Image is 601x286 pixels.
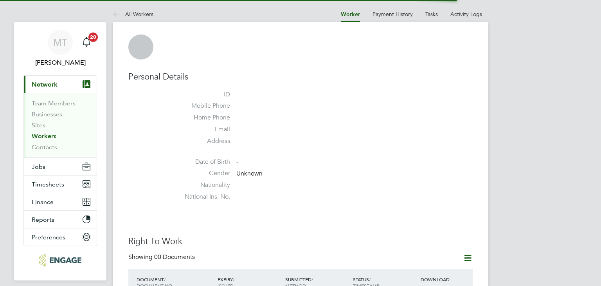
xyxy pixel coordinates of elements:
label: Email [175,125,230,134]
span: / [164,276,166,282]
button: Jobs [24,158,97,175]
a: Contacts [32,143,57,151]
button: Reports [24,211,97,228]
a: All Workers [113,11,153,18]
div: Showing [128,253,196,261]
h3: Personal Details [128,71,473,83]
span: Finance [32,198,54,206]
label: ID [175,91,230,99]
label: Gender [175,169,230,177]
a: Go to home page [23,254,97,266]
span: / [233,276,234,282]
button: Timesheets [24,176,97,193]
label: Date of Birth [175,158,230,166]
span: Unknown [236,170,263,178]
div: Network [24,93,97,157]
span: Jobs [32,163,45,170]
a: 20 [79,30,94,55]
label: Home Phone [175,114,230,122]
a: Tasks [425,11,438,18]
a: Worker [341,11,360,18]
span: Network [32,81,58,88]
a: Workers [32,132,56,140]
label: Nationality [175,181,230,189]
a: Businesses [32,110,62,118]
span: Preferences [32,234,65,241]
label: National Ins. No. [175,193,230,201]
span: Reports [32,216,54,223]
span: 00 Documents [154,253,195,261]
a: MT[PERSON_NAME] [23,30,97,67]
span: Timesheets [32,181,64,188]
span: 20 [88,33,98,42]
span: / [369,276,371,282]
span: Martina Taylor [23,58,97,67]
button: Finance [24,193,97,210]
span: MT [53,37,67,47]
a: Payment History [372,11,413,18]
span: / [311,276,313,282]
button: Network [24,76,97,93]
a: Activity Logs [450,11,482,18]
h3: Right To Work [128,236,473,247]
button: Preferences [24,228,97,246]
img: acr-ltd-logo-retina.png [39,254,81,266]
label: Mobile Phone [175,102,230,110]
a: Sites [32,121,45,129]
label: Address [175,137,230,145]
nav: Main navigation [14,22,106,281]
span: - [236,158,238,166]
a: Team Members [32,100,76,107]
